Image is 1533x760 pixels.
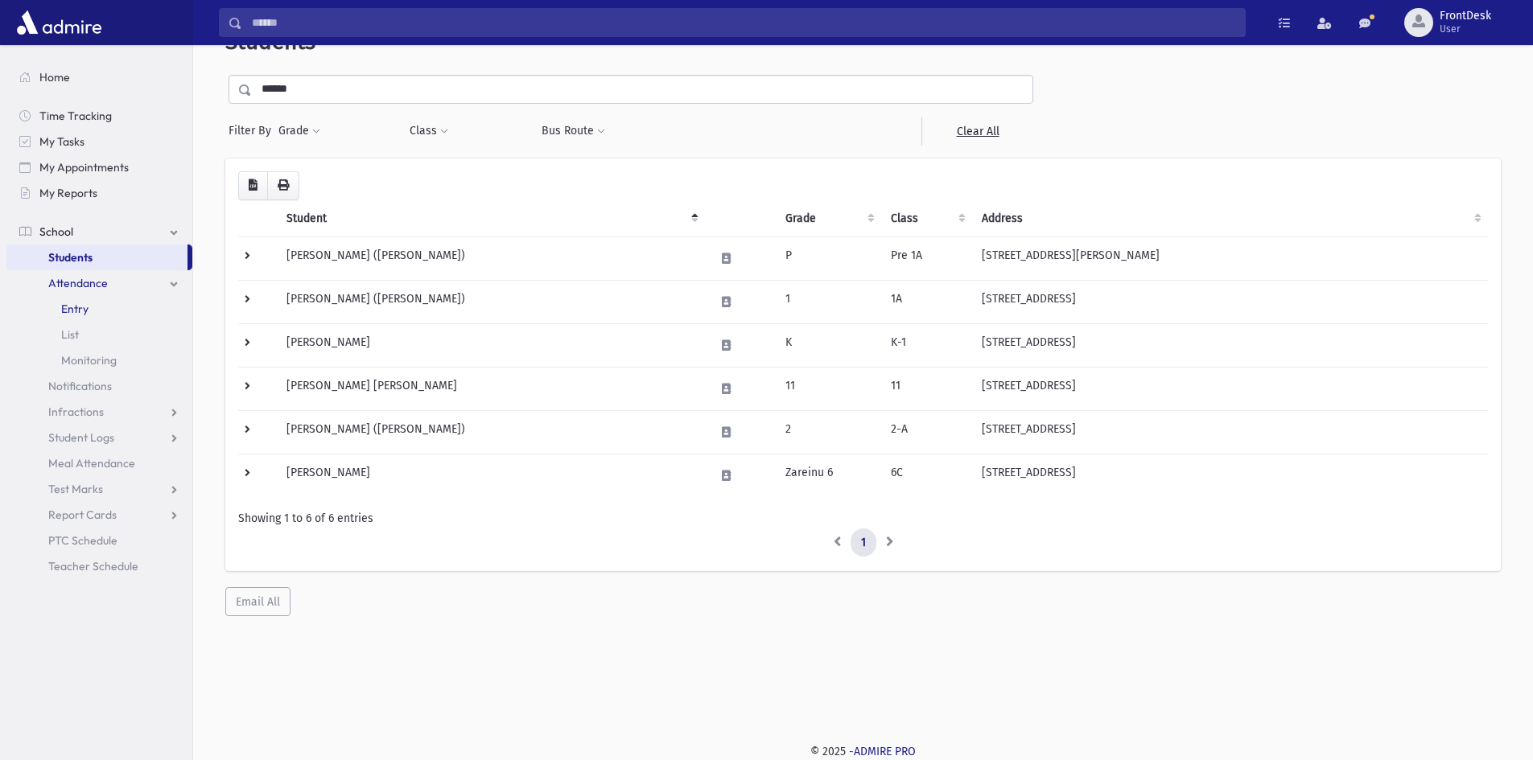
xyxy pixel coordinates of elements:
td: [STREET_ADDRESS] [972,280,1488,323]
td: K-1 [881,323,972,367]
td: [STREET_ADDRESS] [972,454,1488,497]
button: Print [267,171,299,200]
td: Zareinu 6 [776,454,881,497]
span: Infractions [48,405,104,419]
span: Test Marks [48,482,103,496]
td: [STREET_ADDRESS] [972,410,1488,454]
td: [PERSON_NAME] [277,323,705,367]
span: Monitoring [61,353,117,368]
td: [STREET_ADDRESS] [972,367,1488,410]
th: Address: activate to sort column ascending [972,200,1488,237]
span: My Reports [39,186,97,200]
td: [PERSON_NAME] [PERSON_NAME] [277,367,705,410]
a: Home [6,64,192,90]
span: Notifications [48,379,112,393]
button: Email All [225,587,291,616]
a: 1 [851,528,876,557]
td: [STREET_ADDRESS] [972,323,1488,367]
button: Grade [278,117,321,146]
td: 1A [881,280,972,323]
td: 2 [776,410,881,454]
a: Clear All [921,117,1033,146]
span: My Appointments [39,160,129,175]
th: Grade: activate to sort column ascending [776,200,881,237]
a: ADMIRE PRO [854,745,916,758]
span: User [1440,23,1491,35]
span: FrontDesk [1440,10,1491,23]
span: Attendance [48,276,108,290]
th: Student: activate to sort column descending [277,200,705,237]
td: [PERSON_NAME] ([PERSON_NAME]) [277,280,705,323]
td: 2-A [881,410,972,454]
td: [PERSON_NAME] ([PERSON_NAME]) [277,410,705,454]
a: Students [6,244,188,270]
a: My Tasks [6,129,192,154]
button: CSV [238,171,268,200]
a: Time Tracking [6,103,192,129]
a: Infractions [6,399,192,425]
a: My Reports [6,180,192,206]
td: [STREET_ADDRESS][PERSON_NAME] [972,236,1488,280]
span: Entry [61,302,89,316]
a: Entry [6,296,192,322]
td: K [776,323,881,367]
span: Meal Attendance [48,456,135,470]
span: School [39,224,73,239]
a: My Appointments [6,154,192,180]
td: P [776,236,881,280]
span: Teacher Schedule [48,559,138,573]
a: Monitoring [6,347,192,373]
td: 11 [776,367,881,410]
a: Report Cards [6,502,192,528]
a: Teacher Schedule [6,553,192,579]
span: Time Tracking [39,109,112,123]
td: [PERSON_NAME] [277,454,705,497]
button: Class [409,117,449,146]
th: Class: activate to sort column ascending [881,200,972,237]
input: Search [242,8,1245,37]
img: AdmirePro [13,6,105,39]
span: Student Logs [48,430,114,445]
span: Students [48,250,93,265]
span: My Tasks [39,134,84,149]
span: List [61,327,79,342]
td: 11 [881,367,972,410]
a: Meal Attendance [6,450,192,476]
a: List [6,322,192,347]
a: Attendance [6,270,192,296]
a: School [6,219,192,244]
div: Showing 1 to 6 of 6 entries [238,510,1488,527]
span: Home [39,70,70,84]
span: PTC Schedule [48,533,117,548]
td: [PERSON_NAME] ([PERSON_NAME]) [277,236,705,280]
a: PTC Schedule [6,528,192,553]
td: Pre 1A [881,236,972,280]
td: 6C [881,454,972,497]
div: © 2025 - [219,743,1507,760]
span: Report Cards [48,507,117,522]
button: Bus Route [541,117,606,146]
a: Notifications [6,373,192,399]
a: Test Marks [6,476,192,502]
span: Filter By [229,122,278,139]
a: Student Logs [6,425,192,450]
td: 1 [776,280,881,323]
